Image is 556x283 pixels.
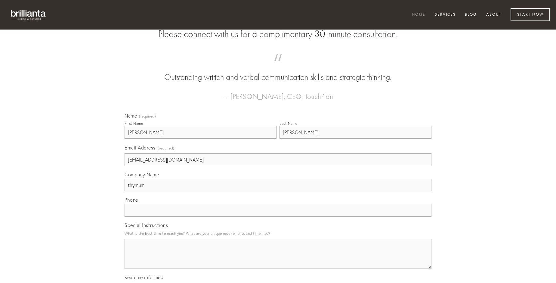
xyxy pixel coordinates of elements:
[482,10,505,20] a: About
[134,60,422,71] span: “
[125,274,163,280] span: Keep me informed
[461,10,481,20] a: Blog
[511,8,550,21] a: Start Now
[431,10,460,20] a: Services
[125,222,168,228] span: Special Instructions
[139,115,156,118] span: (required)
[125,113,137,119] span: Name
[125,197,138,203] span: Phone
[125,145,156,151] span: Email Address
[134,83,422,102] figcaption: — [PERSON_NAME], CEO, TouchPlan
[125,229,431,237] p: What is the best time to reach you? What are your unique requirements and timelines?
[408,10,429,20] a: Home
[6,6,51,24] img: brillianta - research, strategy, marketing
[125,171,159,178] span: Company Name
[158,144,175,152] span: (required)
[125,28,431,40] h2: Please connect with us for a complimentary 30-minute consultation.
[134,60,422,83] blockquote: Outstanding written and verbal communication skills and strategic thinking.
[280,121,298,126] div: Last Name
[125,121,143,126] div: First Name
